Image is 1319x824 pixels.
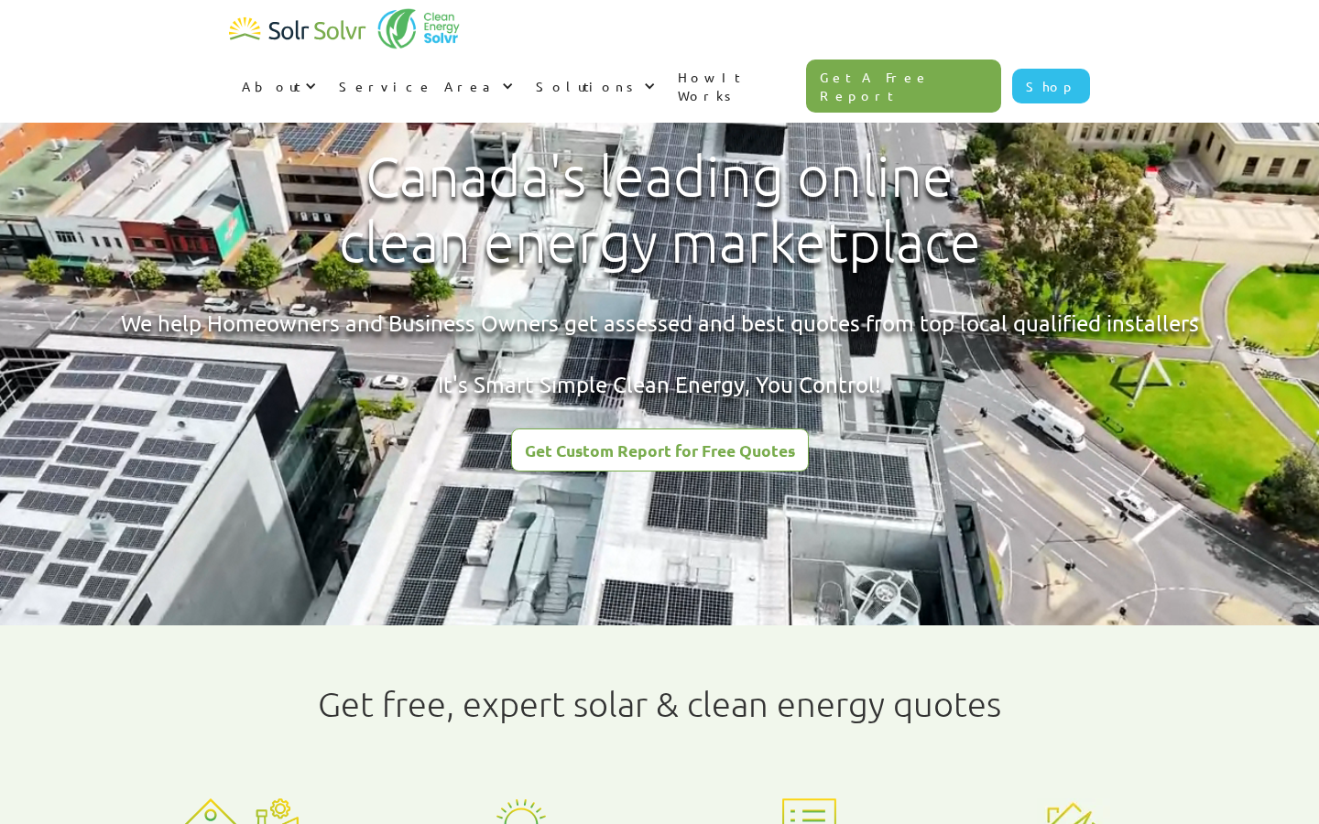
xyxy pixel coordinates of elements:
[121,308,1199,400] div: We help Homeowners and Business Owners get assessed and best quotes from top local qualified inst...
[323,144,997,276] h1: Canada's leading online clean energy marketplace
[1012,69,1090,103] a: Shop
[339,77,497,95] div: Service Area
[511,428,809,472] a: Get Custom Report for Free Quotes
[806,60,1002,113] a: Get A Free Report
[536,77,639,95] div: Solutions
[318,684,1001,724] h1: Get free, expert solar & clean energy quotes
[525,442,795,459] div: Get Custom Report for Free Quotes
[665,49,806,123] a: How It Works
[242,77,300,95] div: About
